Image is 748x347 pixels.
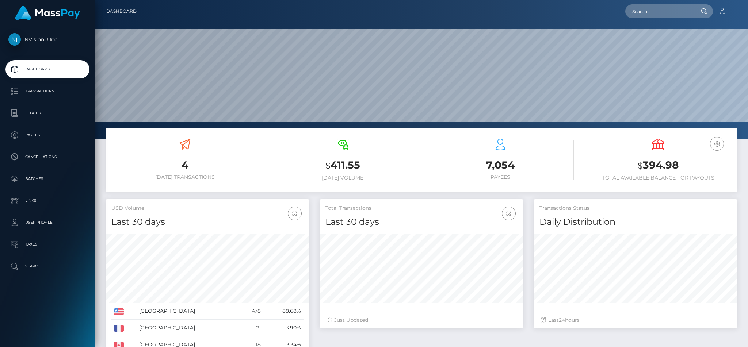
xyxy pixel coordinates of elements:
p: User Profile [8,217,87,228]
p: Taxes [8,239,87,250]
h6: [DATE] Transactions [111,174,258,180]
h6: [DATE] Volume [269,175,416,181]
a: Dashboard [106,4,137,19]
td: 3.90% [263,320,304,336]
h4: Daily Distribution [539,216,732,228]
small: $ [325,161,331,171]
a: User Profile [5,213,89,232]
a: Links [5,192,89,210]
a: Transactions [5,82,89,100]
td: 478 [240,303,264,320]
h5: Total Transactions [325,205,518,212]
a: Cancellations [5,148,89,166]
h3: 394.98 [585,158,732,173]
h5: Transactions Status [539,205,732,212]
p: Payees [8,130,87,140]
td: [GEOGRAPHIC_DATA] [137,303,240,320]
img: MassPay Logo [15,6,80,20]
p: Cancellations [8,151,87,162]
td: 21 [240,320,264,336]
a: Dashboard [5,60,89,78]
a: Search [5,257,89,275]
img: NVisionU Inc [8,33,21,46]
a: Batches [5,170,89,188]
p: Dashboard [8,64,87,75]
td: 88.68% [263,303,304,320]
span: NVisionU Inc [5,36,89,43]
h4: Last 30 days [325,216,518,228]
h3: 7,054 [427,158,574,172]
p: Links [8,195,87,206]
input: Search... [625,4,694,18]
a: Ledger [5,104,89,122]
small: $ [638,161,643,171]
td: [GEOGRAPHIC_DATA] [137,320,240,336]
h6: Payees [427,174,574,180]
h3: 4 [111,158,258,172]
span: 24 [559,317,565,323]
h6: Total Available Balance for Payouts [585,175,732,181]
a: Payees [5,126,89,144]
h4: Last 30 days [111,216,304,228]
p: Transactions [8,86,87,97]
img: US.png [114,308,124,315]
p: Ledger [8,108,87,119]
p: Batches [8,173,87,184]
p: Search [8,261,87,272]
div: Just Updated [327,316,516,324]
a: Taxes [5,235,89,254]
h5: USD Volume [111,205,304,212]
h3: 411.55 [269,158,416,173]
div: Last hours [541,316,730,324]
img: FR.png [114,325,124,332]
